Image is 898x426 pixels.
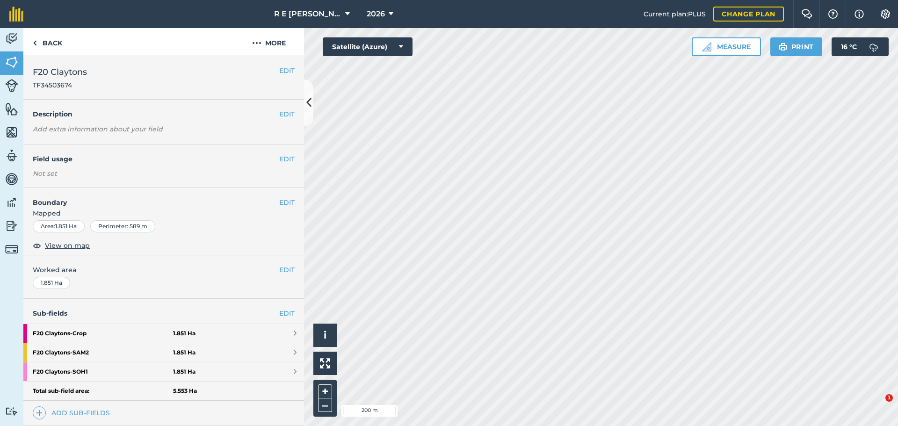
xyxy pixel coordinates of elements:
span: View on map [45,240,90,251]
strong: Total sub-field area: [33,387,173,395]
img: svg+xml;base64,PHN2ZyB4bWxucz0iaHR0cDovL3d3dy53My5vcmcvMjAwMC9zdmciIHdpZHRoPSI1NiIgaGVpZ2h0PSI2MC... [5,125,18,139]
img: svg+xml;base64,PHN2ZyB4bWxucz0iaHR0cDovL3d3dy53My5vcmcvMjAwMC9zdmciIHdpZHRoPSI1NiIgaGVpZ2h0PSI2MC... [5,55,18,69]
span: R E [PERSON_NAME] [274,8,341,20]
img: Four arrows, one pointing top left, one top right, one bottom right and the last bottom left [320,358,330,368]
strong: F20 Claytons - SAM2 [33,343,173,362]
span: 16 ° C [841,37,857,56]
h4: Field usage [33,154,279,164]
img: svg+xml;base64,PHN2ZyB4bWxucz0iaHR0cDovL3d3dy53My5vcmcvMjAwMC9zdmciIHdpZHRoPSIxOCIgaGVpZ2h0PSIyNC... [33,240,41,251]
img: svg+xml;base64,PHN2ZyB4bWxucz0iaHR0cDovL3d3dy53My5vcmcvMjAwMC9zdmciIHdpZHRoPSIxOSIgaGVpZ2h0PSIyNC... [779,41,788,52]
span: TF34503674 [33,80,87,90]
a: Change plan [713,7,784,22]
img: svg+xml;base64,PD94bWwgdmVyc2lvbj0iMS4wIiBlbmNvZGluZz0idXRmLTgiPz4KPCEtLSBHZW5lcmF0b3I6IEFkb2JlIE... [5,79,18,92]
div: Perimeter : 589 m [90,220,155,232]
strong: F20 Claytons - Crop [33,324,173,343]
img: svg+xml;base64,PHN2ZyB4bWxucz0iaHR0cDovL3d3dy53My5vcmcvMjAwMC9zdmciIHdpZHRoPSIxNyIgaGVpZ2h0PSIxNy... [855,8,864,20]
button: EDIT [279,65,295,76]
img: svg+xml;base64,PHN2ZyB4bWxucz0iaHR0cDovL3d3dy53My5vcmcvMjAwMC9zdmciIHdpZHRoPSI5IiBoZWlnaHQ9IjI0Ii... [33,37,37,49]
h4: Sub-fields [23,308,304,318]
strong: 1.851 Ha [173,330,196,337]
h4: Boundary [23,188,279,208]
em: Add extra information about your field [33,125,163,133]
button: More [234,28,304,56]
button: View on map [33,240,90,251]
a: Back [23,28,72,56]
div: Area : 1.851 Ha [33,220,85,232]
span: Worked area [33,265,295,275]
img: svg+xml;base64,PD94bWwgdmVyc2lvbj0iMS4wIiBlbmNvZGluZz0idXRmLTgiPz4KPCEtLSBHZW5lcmF0b3I6IEFkb2JlIE... [5,407,18,416]
img: A question mark icon [827,9,839,19]
div: 1.851 Ha [33,277,70,289]
img: svg+xml;base64,PD94bWwgdmVyc2lvbj0iMS4wIiBlbmNvZGluZz0idXRmLTgiPz4KPCEtLSBHZW5lcmF0b3I6IEFkb2JlIE... [5,149,18,163]
img: svg+xml;base64,PD94bWwgdmVyc2lvbj0iMS4wIiBlbmNvZGluZz0idXRmLTgiPz4KPCEtLSBHZW5lcmF0b3I6IEFkb2JlIE... [5,219,18,233]
img: A cog icon [880,9,891,19]
div: Not set [33,169,295,178]
span: Current plan : PLUS [644,9,706,19]
button: EDIT [279,154,295,164]
img: Two speech bubbles overlapping with the left bubble in the forefront [801,9,812,19]
button: + [318,384,332,398]
strong: 1.851 Ha [173,368,196,375]
img: svg+xml;base64,PD94bWwgdmVyc2lvbj0iMS4wIiBlbmNvZGluZz0idXRmLTgiPz4KPCEtLSBHZW5lcmF0b3I6IEFkb2JlIE... [5,172,18,186]
span: Mapped [23,208,304,218]
a: EDIT [279,308,295,318]
img: svg+xml;base64,PD94bWwgdmVyc2lvbj0iMS4wIiBlbmNvZGluZz0idXRmLTgiPz4KPCEtLSBHZW5lcmF0b3I6IEFkb2JlIE... [5,195,18,209]
img: svg+xml;base64,PD94bWwgdmVyc2lvbj0iMS4wIiBlbmNvZGluZz0idXRmLTgiPz4KPCEtLSBHZW5lcmF0b3I6IEFkb2JlIE... [5,243,18,256]
span: 2026 [367,8,385,20]
button: Measure [692,37,761,56]
span: F20 Claytons [33,65,87,79]
a: F20 Claytons-SOH11.851 Ha [23,362,304,381]
h4: Description [33,109,295,119]
button: 16 °C [832,37,889,56]
a: F20 Claytons-Crop1.851 Ha [23,324,304,343]
img: svg+xml;base64,PD94bWwgdmVyc2lvbj0iMS4wIiBlbmNvZGluZz0idXRmLTgiPz4KPCEtLSBHZW5lcmF0b3I6IEFkb2JlIE... [5,32,18,46]
button: – [318,398,332,412]
span: i [324,329,326,341]
img: svg+xml;base64,PHN2ZyB4bWxucz0iaHR0cDovL3d3dy53My5vcmcvMjAwMC9zdmciIHdpZHRoPSIxNCIgaGVpZ2h0PSIyNC... [36,407,43,419]
button: Print [770,37,823,56]
img: svg+xml;base64,PD94bWwgdmVyc2lvbj0iMS4wIiBlbmNvZGluZz0idXRmLTgiPz4KPCEtLSBHZW5lcmF0b3I6IEFkb2JlIE... [864,37,883,56]
button: i [313,324,337,347]
button: Satellite (Azure) [323,37,413,56]
span: 1 [885,394,893,402]
img: svg+xml;base64,PHN2ZyB4bWxucz0iaHR0cDovL3d3dy53My5vcmcvMjAwMC9zdmciIHdpZHRoPSIyMCIgaGVpZ2h0PSIyNC... [252,37,261,49]
button: EDIT [279,265,295,275]
button: EDIT [279,109,295,119]
iframe: Intercom live chat [866,394,889,417]
strong: F20 Claytons - SOH1 [33,362,173,381]
img: fieldmargin Logo [9,7,23,22]
img: Ruler icon [702,42,711,51]
button: EDIT [279,197,295,208]
img: svg+xml;base64,PHN2ZyB4bWxucz0iaHR0cDovL3d3dy53My5vcmcvMjAwMC9zdmciIHdpZHRoPSI1NiIgaGVpZ2h0PSI2MC... [5,102,18,116]
strong: 5.553 Ha [173,387,197,395]
a: F20 Claytons-SAM21.851 Ha [23,343,304,362]
a: Add sub-fields [33,406,114,419]
strong: 1.851 Ha [173,349,196,356]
